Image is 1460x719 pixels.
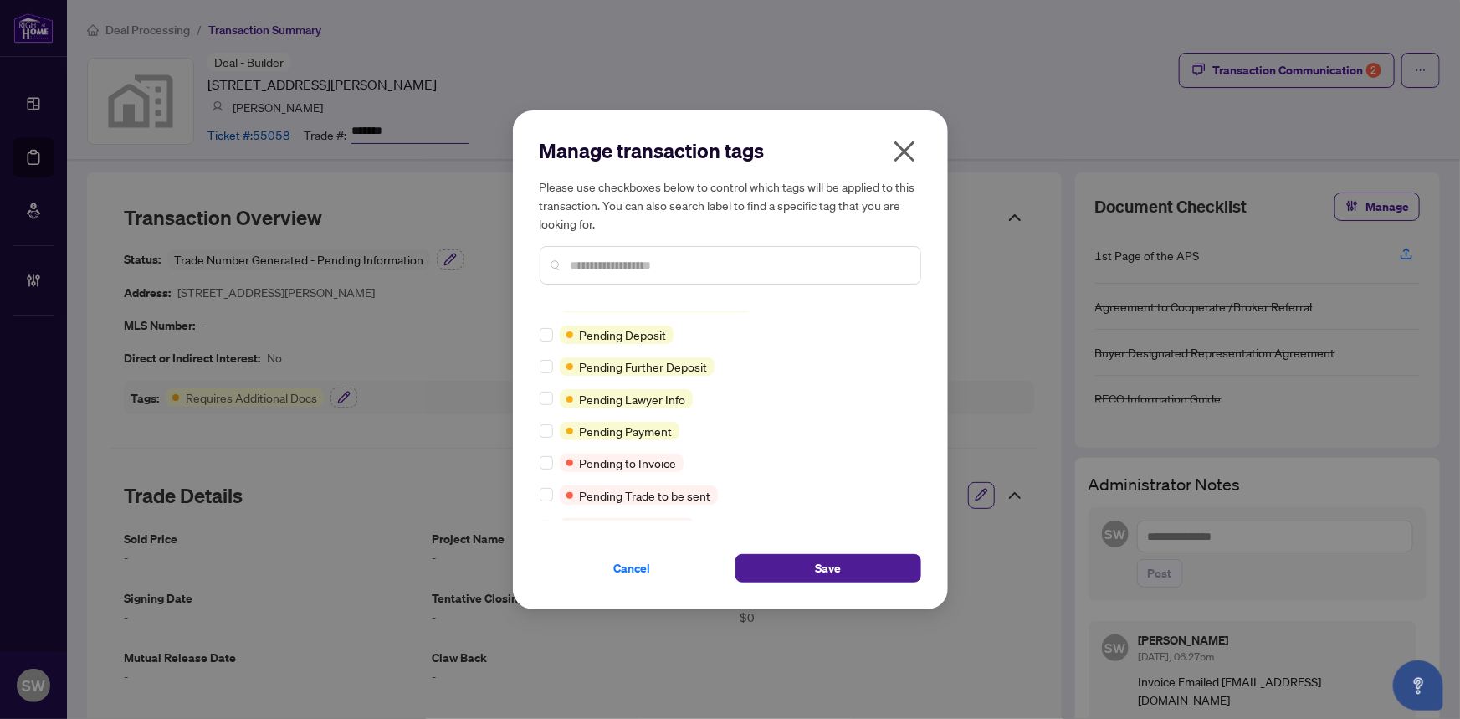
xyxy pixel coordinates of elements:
span: Pending Payment [580,422,673,440]
span: Cancel [614,555,651,582]
span: Pending Lawyer Info [580,390,686,408]
h2: Manage transaction tags [540,137,921,164]
span: close [891,138,918,165]
button: Save [735,554,921,583]
button: Cancel [540,554,725,583]
span: Pending to Invoice [580,454,677,472]
h5: Please use checkboxes below to control which tags will be applied to this transaction. You can al... [540,177,921,233]
span: Problem Transaction [580,518,688,537]
span: Save [815,555,841,582]
span: Pending Trade to be sent [580,486,711,505]
button: Open asap [1393,660,1443,711]
span: Pending Deposit [580,326,667,344]
span: Pending Further Deposit [580,357,708,376]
